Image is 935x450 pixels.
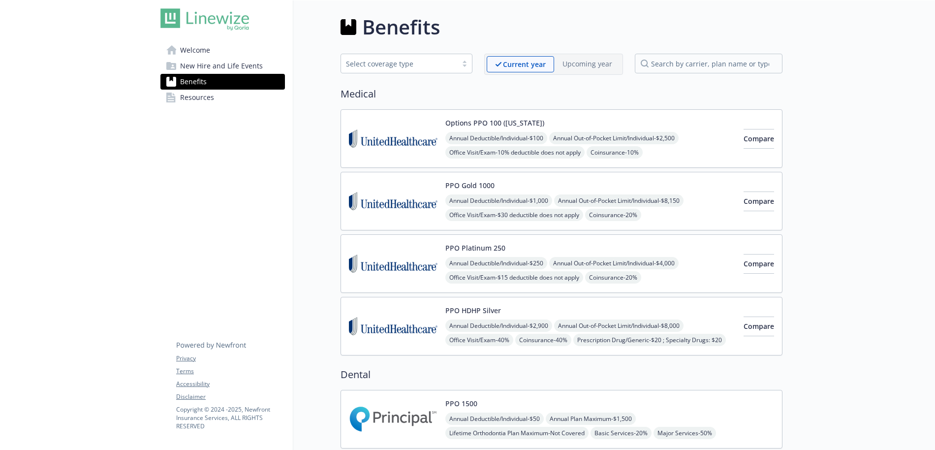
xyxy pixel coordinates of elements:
span: Annual Out-of-Pocket Limit/Individual - $4,000 [549,257,679,269]
span: Office Visit/Exam - 10% deductible does not apply [445,146,585,159]
h2: Dental [341,367,782,382]
button: PPO 1500 [445,398,477,409]
span: Annual Plan Maximum - $1,500 [546,413,636,425]
img: Principal Financial Group Inc carrier logo [349,398,437,440]
img: United Healthcare Insurance Company carrier logo [349,305,437,347]
span: Basic Services - 20% [591,427,652,439]
span: Coinsurance - 10% [587,146,643,159]
span: Annual Deductible/Individual - $1,000 [445,194,552,207]
span: Annual Out-of-Pocket Limit/Individual - $8,150 [554,194,684,207]
h1: Benefits [362,12,440,42]
a: New Hire and Life Events [160,58,285,74]
a: Privacy [176,354,284,363]
p: Upcoming year [562,59,612,69]
button: PPO Platinum 250 [445,243,505,253]
span: Annual Deductible/Individual - $2,900 [445,320,552,332]
span: Compare [744,321,774,331]
span: Annual Out-of-Pocket Limit/Individual - $2,500 [549,132,679,144]
span: Major Services - 50% [654,427,716,439]
span: Compare [744,196,774,206]
button: Compare [744,317,774,336]
span: Office Visit/Exam - 40% [445,334,513,346]
img: United Healthcare Insurance Company carrier logo [349,180,437,222]
a: Accessibility [176,380,284,388]
span: Office Visit/Exam - $15 deductible does not apply [445,271,583,284]
h2: Medical [341,87,782,101]
button: Compare [744,192,774,211]
button: Compare [744,254,774,274]
a: Benefits [160,74,285,90]
span: Annual Deductible/Individual - $250 [445,257,547,269]
span: Prescription Drug/Generic - $20 ; Specialty Drugs: $20 [573,334,726,346]
button: PPO Gold 1000 [445,180,495,191]
span: Annual Deductible/Individual - $100 [445,132,547,144]
a: Resources [160,90,285,105]
a: Disclaimer [176,392,284,401]
input: search by carrier, plan name or type [635,54,782,73]
span: Benefits [180,74,207,90]
span: Annual Deductible/Individual - $50 [445,413,544,425]
span: New Hire and Life Events [180,58,263,74]
span: Coinsurance - 20% [585,271,641,284]
span: Welcome [180,42,210,58]
span: Office Visit/Exam - $30 deductible does not apply [445,209,583,221]
span: Upcoming year [554,56,621,72]
div: Select coverage type [346,59,452,69]
button: Options PPO 100 ([US_STATE]) [445,118,544,128]
span: Coinsurance - 40% [515,334,571,346]
button: Compare [744,129,774,149]
span: Resources [180,90,214,105]
p: Copyright © 2024 - 2025 , Newfront Insurance Services, ALL RIGHTS RESERVED [176,405,284,430]
a: Welcome [160,42,285,58]
button: PPO HDHP Silver [445,305,501,316]
span: Compare [744,259,774,268]
span: Coinsurance - 20% [585,209,641,221]
img: United Healthcare Insurance Company carrier logo [349,118,437,160]
p: Current year [503,59,546,69]
span: Compare [744,134,774,143]
span: Annual Out-of-Pocket Limit/Individual - $8,000 [554,320,684,332]
a: Terms [176,367,284,376]
img: United Healthcare Insurance Company carrier logo [349,243,437,285]
span: Lifetime Orthodontia Plan Maximum - Not Covered [445,427,589,439]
